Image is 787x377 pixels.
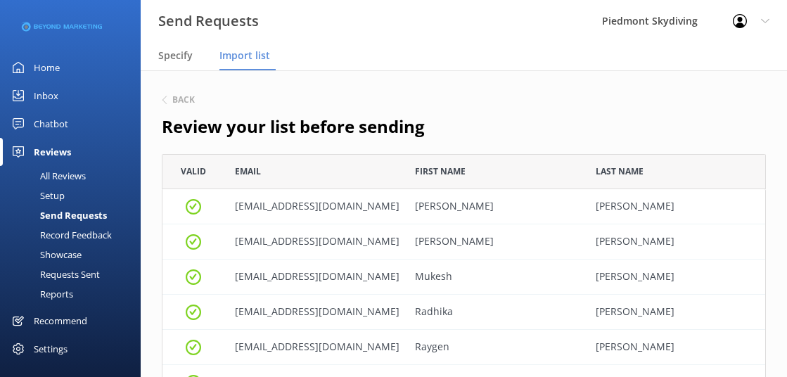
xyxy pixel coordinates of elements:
div: Ellis [585,330,765,365]
div: Record Feedback [8,225,112,245]
span: First Name [415,165,466,178]
div: raygen2001@icloud.com [224,330,404,365]
div: Setup [8,186,65,205]
div: Arrowood [585,189,765,224]
div: meganatkins379@gmail.com [224,224,404,260]
div: Recommend [34,307,87,335]
h2: Review your list before sending [162,113,766,140]
div: Settings [34,335,68,363]
img: 3-1676954853.png [21,22,102,32]
div: Reports [8,284,73,304]
div: Inbox [34,82,58,110]
div: Chaudhary [585,260,765,295]
div: Raygen [404,330,584,365]
a: Send Requests [8,205,141,225]
a: Record Feedback [8,225,141,245]
span: Valid [181,165,206,178]
a: All Reviews [8,166,141,186]
div: Chatbot [34,110,68,138]
div: Chaudhary [585,295,765,330]
span: Email [235,165,261,178]
div: Requests Sent [8,264,100,284]
div: Nadine [404,189,584,224]
div: Megan [404,224,584,260]
div: grits129@yahoo.com [224,189,404,224]
div: Atkins [585,224,765,260]
h3: Send Requests [158,10,259,32]
div: radhika7chaudhary@gmail.com [224,295,404,330]
a: Setup [8,186,141,205]
div: mukeshc@gmail.com [224,260,404,295]
a: Requests Sent [8,264,141,284]
div: Send Requests [8,205,107,225]
div: Radhika [404,295,584,330]
span: Specify [158,49,193,63]
button: Back [162,96,195,104]
div: Showcase [8,245,82,264]
span: Last Name [596,165,644,178]
a: Reports [8,284,141,304]
div: All Reviews [8,166,86,186]
div: Home [34,53,60,82]
h6: Back [172,96,195,104]
a: Showcase [8,245,141,264]
span: Import list [219,49,270,63]
div: Reviews [34,138,71,166]
div: Mukesh [404,260,584,295]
